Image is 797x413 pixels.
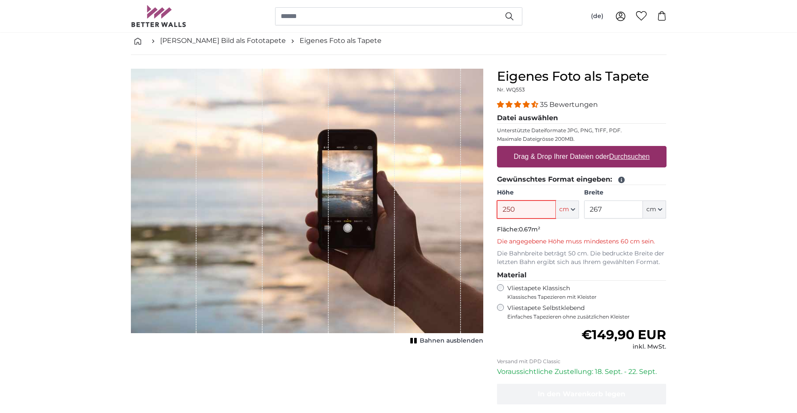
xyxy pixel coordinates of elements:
span: Klassisches Tapezieren mit Kleister [507,294,659,301]
button: In den Warenkorb legen [497,384,667,404]
p: Unterstützte Dateiformate JPG, PNG, TIFF, PDF. [497,127,667,134]
span: 4.34 stars [497,100,540,109]
button: (de) [584,9,610,24]
a: Eigenes Foto als Tapete [300,36,382,46]
div: inkl. MwSt. [582,343,666,351]
nav: breadcrumbs [131,27,667,55]
label: Vliestapete Selbstklebend [507,304,667,320]
span: In den Warenkorb legen [538,390,625,398]
span: cm [646,205,656,214]
legend: Datei auswählen [497,113,667,124]
span: €149,90 EUR [582,327,666,343]
span: 0.67m² [519,225,540,233]
span: Einfaches Tapezieren ohne zusätzlichen Kleister [507,313,667,320]
legend: Gewünschtes Format eingeben: [497,174,667,185]
span: 35 Bewertungen [540,100,598,109]
button: cm [556,200,579,219]
img: Betterwalls [131,5,187,27]
p: Voraussichtliche Zustellung: 18. Sept. - 22. Sept. [497,367,667,377]
label: Breite [584,188,666,197]
legend: Material [497,270,667,281]
label: Drag & Drop Ihrer Dateien oder [510,148,653,165]
button: Bahnen ausblenden [408,335,483,347]
p: Fläche: [497,225,667,234]
label: Vliestapete Klassisch [507,284,659,301]
p: Versand mit DPD Classic [497,358,667,365]
a: [PERSON_NAME] Bild als Fototapete [160,36,286,46]
span: cm [559,205,569,214]
p: Die angegebene Höhe muss mindestens 60 cm sein. [497,237,667,246]
span: Bahnen ausblenden [420,337,483,345]
button: cm [643,200,666,219]
div: 1 of 1 [131,69,483,347]
h1: Eigenes Foto als Tapete [497,69,667,84]
u: Durchsuchen [609,153,649,160]
p: Die Bahnbreite beträgt 50 cm. Die bedruckte Breite der letzten Bahn ergibt sich aus Ihrem gewählt... [497,249,667,267]
label: Höhe [497,188,579,197]
span: Nr. WQ553 [497,86,525,93]
p: Maximale Dateigrösse 200MB. [497,136,667,143]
